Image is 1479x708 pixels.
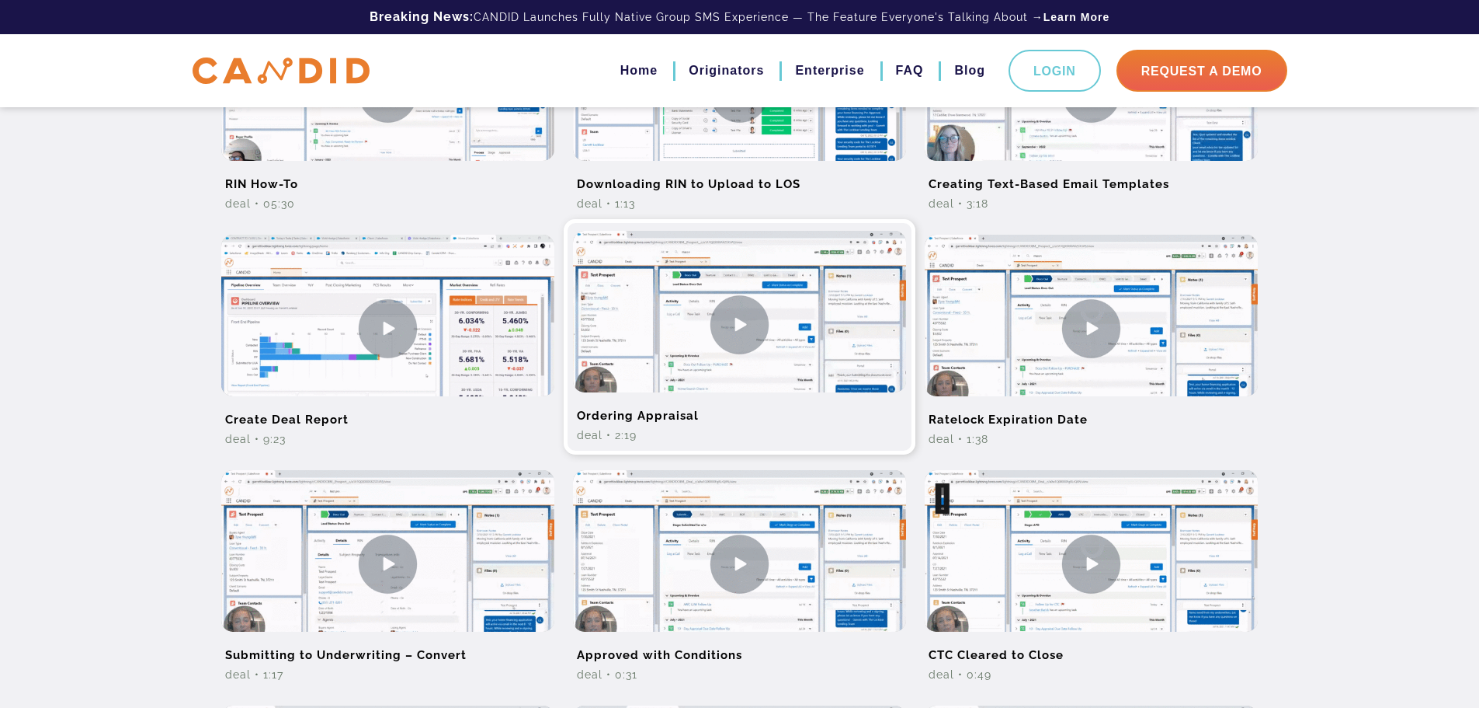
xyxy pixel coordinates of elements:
[925,161,1258,196] h2: Creating Text-Based Email Templates
[221,235,554,422] img: Create Deal Report Video
[221,470,554,657] img: Submitting to Underwriting – Convert Video
[221,667,554,682] div: Deal • 1:17
[573,667,906,682] div: Deal • 0:31
[193,58,370,85] img: CANDID APP
[925,431,1258,447] div: Deal • 1:38
[896,58,924,84] a: FAQ
[1043,9,1109,25] a: Learn More
[925,667,1258,682] div: Deal • 0:49
[925,632,1258,667] h2: CTC Cleared to Close
[573,427,906,443] div: Deal • 2:19
[573,470,906,657] img: Approved with Conditions Video
[925,470,1258,657] img: CTC Cleared to Close Video
[1116,50,1287,92] a: Request A Demo
[954,58,985,84] a: Blog
[221,632,554,667] h2: Submitting to Underwriting – Convert
[221,161,554,196] h2: RIN How-To
[1009,50,1101,92] a: Login
[620,58,658,84] a: Home
[221,196,554,211] div: Deal • 05:30
[925,235,1258,422] img: Ratelock Expiration Date Video
[573,161,906,196] h2: Downloading RIN to Upload to LOS
[925,396,1258,431] h2: Ratelock Expiration Date
[689,58,764,84] a: Originators
[370,9,474,24] b: Breaking News:
[221,431,554,447] div: Deal • 9:23
[573,231,906,418] img: Ordering Appraisal Video
[573,392,906,427] h2: Ordering Appraisal
[221,396,554,431] h2: Create Deal Report
[925,196,1258,211] div: Deal • 3:18
[573,196,906,211] div: Deal • 1:13
[795,58,864,84] a: Enterprise
[573,632,906,667] h2: Approved with Conditions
